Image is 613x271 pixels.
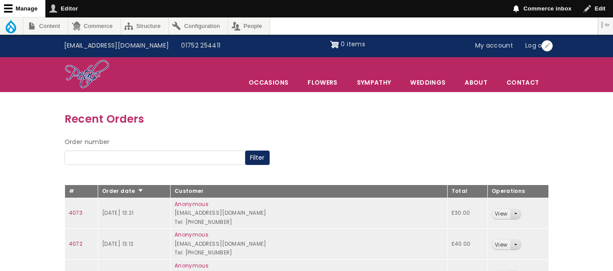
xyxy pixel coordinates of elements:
[170,185,447,198] th: Customer
[175,262,209,269] a: Anonymous
[447,229,487,260] td: £40.00
[175,231,209,238] a: Anonymous
[102,240,134,247] time: [DATE] 13:12
[492,209,510,219] a: View
[65,110,549,127] h3: Recent Orders
[330,38,365,51] a: Shopping cart 0 items
[487,185,548,198] th: Operations
[58,38,175,54] a: [EMAIL_ADDRESS][DOMAIN_NAME]
[447,198,487,229] td: £30.00
[102,187,144,195] a: Order date
[330,38,339,51] img: Shopping cart
[541,40,553,51] button: Open User account menu configuration options
[65,137,110,148] label: Order number
[519,38,555,54] a: Log out
[69,209,82,216] a: 4073
[492,240,510,250] a: View
[401,73,455,92] span: Weddings
[240,73,298,92] span: Occasions
[598,17,613,32] button: Vertical orientation
[245,151,270,165] button: Filter
[298,73,346,92] a: Flowers
[65,185,98,198] th: #
[65,59,110,90] img: Home
[170,198,447,229] td: [EMAIL_ADDRESS][DOMAIN_NAME] Tel: [PHONE_NUMBER]
[175,38,226,54] a: 01752 254411
[69,240,82,247] a: 4072
[24,17,68,34] a: Content
[497,73,548,92] a: Contact
[169,17,228,34] a: Configuration
[170,229,447,260] td: [EMAIL_ADDRESS][DOMAIN_NAME] Tel: [PHONE_NUMBER]
[341,40,365,48] span: 0 items
[455,73,497,92] a: About
[102,209,134,216] time: [DATE] 13:21
[447,185,487,198] th: Total
[469,38,520,54] a: My account
[175,200,209,208] a: Anonymous
[228,17,270,34] a: People
[68,17,120,34] a: Commerce
[348,73,401,92] a: Sympathy
[121,17,168,34] a: Structure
